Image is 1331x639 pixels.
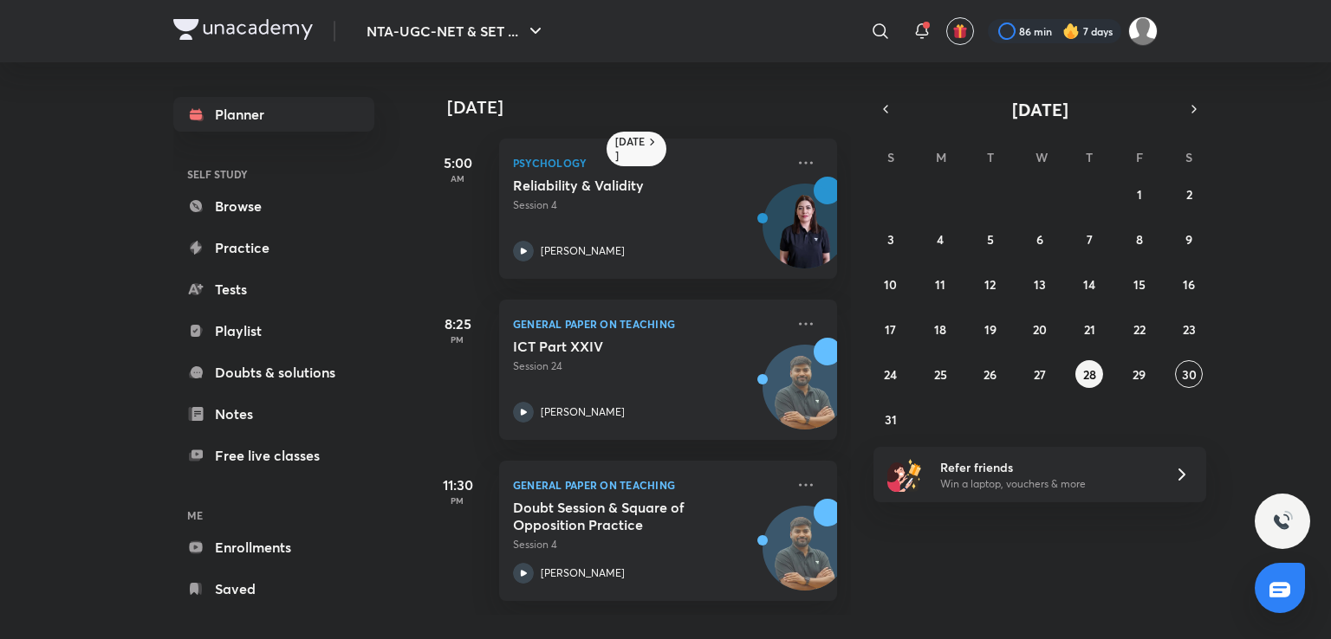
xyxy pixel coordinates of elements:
button: August 12, 2025 [977,270,1004,298]
abbr: August 11, 2025 [935,276,945,293]
button: August 2, 2025 [1175,180,1203,208]
abbr: Monday [936,149,946,165]
abbr: August 2, 2025 [1186,186,1192,203]
abbr: August 3, 2025 [887,231,894,248]
h6: Refer friends [940,458,1153,476]
p: General Paper on Teaching [513,313,785,334]
abbr: August 4, 2025 [937,231,944,248]
abbr: August 8, 2025 [1136,231,1143,248]
h6: [DATE] [615,135,646,163]
button: avatar [946,17,974,45]
h5: Reliability & Validity [513,177,729,194]
button: August 21, 2025 [1075,315,1103,343]
h6: SELF STUDY [173,159,374,189]
abbr: August 27, 2025 [1034,366,1046,383]
h4: [DATE] [447,97,854,118]
img: referral [887,457,922,492]
button: August 11, 2025 [926,270,954,298]
p: General Paper on Teaching [513,474,785,495]
a: Notes [173,397,374,431]
button: August 16, 2025 [1175,270,1203,298]
abbr: August 15, 2025 [1133,276,1146,293]
abbr: Wednesday [1036,149,1048,165]
abbr: August 18, 2025 [934,321,946,338]
button: August 7, 2025 [1075,225,1103,253]
button: NTA-UGC-NET & SET ... [356,14,556,48]
button: August 9, 2025 [1175,225,1203,253]
button: August 18, 2025 [926,315,954,343]
abbr: August 25, 2025 [934,366,947,383]
h5: 11:30 [423,474,492,495]
abbr: August 13, 2025 [1034,276,1046,293]
abbr: Sunday [887,149,894,165]
abbr: Tuesday [987,149,994,165]
abbr: August 26, 2025 [984,366,997,383]
abbr: August 29, 2025 [1133,366,1146,383]
button: August 5, 2025 [977,225,1004,253]
p: Psychology [513,152,785,173]
button: August 1, 2025 [1126,180,1153,208]
button: August 31, 2025 [877,405,905,433]
button: August 10, 2025 [877,270,905,298]
abbr: August 23, 2025 [1183,321,1196,338]
a: Saved [173,571,374,606]
abbr: August 20, 2025 [1033,321,1047,338]
abbr: August 19, 2025 [984,321,997,338]
abbr: August 6, 2025 [1036,231,1043,248]
button: August 14, 2025 [1075,270,1103,298]
img: ttu [1272,511,1293,532]
button: August 15, 2025 [1126,270,1153,298]
img: Avatar [763,515,847,598]
a: Playlist [173,313,374,348]
h5: Doubt Session & Square of Opposition Practice [513,499,729,533]
a: Practice [173,230,374,265]
p: PM [423,334,492,345]
a: Enrollments [173,530,374,565]
img: Avatar [763,193,847,276]
abbr: August 14, 2025 [1083,276,1095,293]
abbr: August 30, 2025 [1182,366,1197,383]
p: Session 4 [513,197,785,213]
abbr: August 21, 2025 [1084,321,1095,338]
p: Session 4 [513,537,785,552]
abbr: August 16, 2025 [1183,276,1195,293]
button: [DATE] [898,97,1182,121]
p: [PERSON_NAME] [541,565,625,581]
a: Browse [173,189,374,223]
abbr: August 17, 2025 [885,321,896,338]
h5: ICT Part XXIV [513,338,729,355]
abbr: Thursday [1086,149,1093,165]
abbr: Saturday [1185,149,1192,165]
a: Free live classes [173,438,374,473]
img: avatar [952,23,968,39]
p: Win a laptop, vouchers & more [940,476,1153,492]
a: Doubts & solutions [173,355,374,390]
button: August 3, 2025 [877,225,905,253]
button: August 29, 2025 [1126,360,1153,388]
button: August 30, 2025 [1175,360,1203,388]
img: Avatar [763,354,847,437]
abbr: August 7, 2025 [1087,231,1093,248]
button: August 23, 2025 [1175,315,1203,343]
abbr: August 22, 2025 [1133,321,1146,338]
abbr: August 10, 2025 [884,276,897,293]
a: Tests [173,272,374,307]
a: Planner [173,97,374,132]
p: AM [423,173,492,184]
h6: ME [173,500,374,530]
p: [PERSON_NAME] [541,404,625,420]
button: August 17, 2025 [877,315,905,343]
h5: 8:25 [423,313,492,334]
button: August 19, 2025 [977,315,1004,343]
button: August 6, 2025 [1026,225,1054,253]
button: August 13, 2025 [1026,270,1054,298]
button: August 20, 2025 [1026,315,1054,343]
button: August 4, 2025 [926,225,954,253]
abbr: August 24, 2025 [884,366,897,383]
abbr: August 1, 2025 [1137,186,1142,203]
abbr: Friday [1136,149,1143,165]
a: Company Logo [173,19,313,44]
img: streak [1062,23,1080,40]
h5: 5:00 [423,152,492,173]
button: August 27, 2025 [1026,360,1054,388]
